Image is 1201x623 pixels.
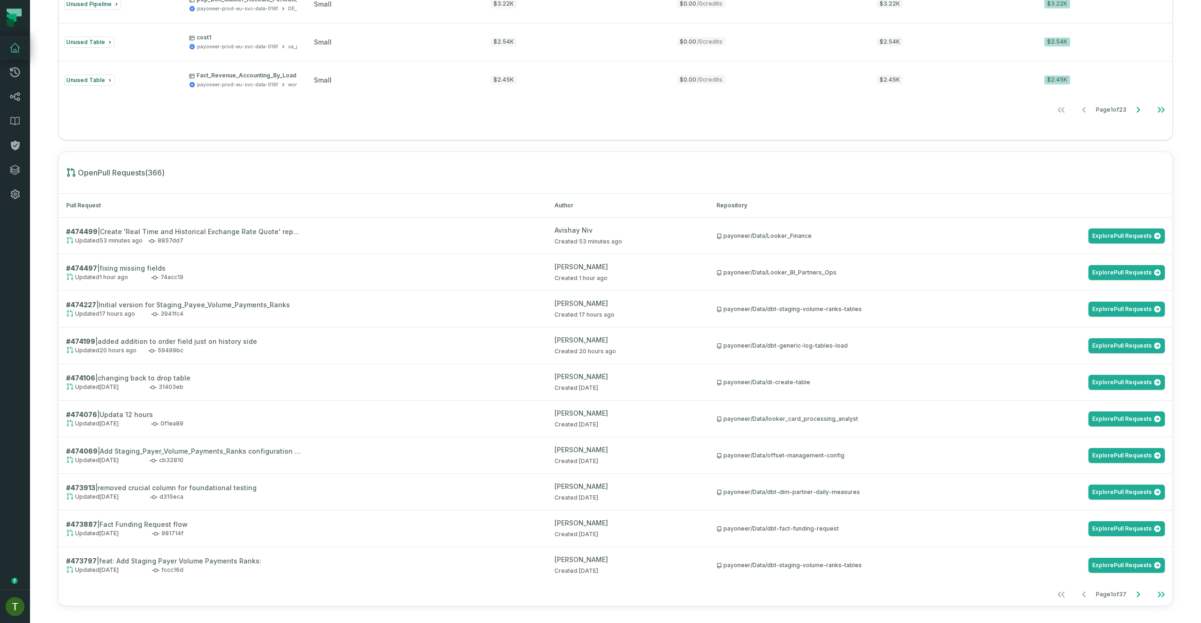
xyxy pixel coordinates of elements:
[66,456,119,464] span: Updated
[66,410,97,418] strong: # 474076
[66,264,97,272] strong: # 474497
[1088,485,1165,500] a: ExplorePull Requests
[99,530,119,537] relative-time: Aug 24, 2025, 3:27 PM GMT+3
[66,519,301,529] h2: | Fact Funding Request flow
[579,457,598,464] relative-time: Aug 25, 2025, 9:21 AM GMT+3
[697,76,722,83] span: / 0 credits
[66,410,301,419] h2: | Updata 12 hours
[491,38,517,46] div: $2.54K
[555,494,598,501] span: Created
[66,263,301,273] h2: | fixing missing fields
[555,518,701,528] div: [PERSON_NAME]
[189,72,321,79] p: Fact_Revenue_Accounting_By_Loaders_POC
[59,585,1172,604] nav: pagination
[66,310,135,318] span: Updated
[197,5,278,12] div: payoneer-prod-eu-svc-data-016f
[59,23,1172,61] button: Unused Tablecost1payoneer-prod-eu-svc-data-016fca_perf_testsmall$2.54K$0.00/0credits$2.54K$2.54K
[197,43,278,50] div: payoneer-prod-eu-svc-data-016f
[99,420,119,427] relative-time: Aug 25, 2025, 9:56 AM GMT+3
[6,597,24,616] img: avatar of Tomer Galun
[555,421,598,428] span: Created
[555,335,701,345] div: [PERSON_NAME]
[189,34,317,41] p: cost1
[697,38,722,45] span: / 0 credits
[1088,448,1165,463] a: ExplorePull Requests
[1088,265,1165,280] a: ExplorePull Requests
[66,38,105,46] span: Unused Table
[148,346,183,355] span: 59499bc
[66,484,95,492] strong: # 473913
[66,227,301,236] h2: | Create 'Real Time and Historical Exchange Rate Quote' report
[1088,558,1165,573] a: ExplorePull Requests
[10,577,19,585] div: Tooltip anchor
[1050,100,1172,119] ul: Page 1 of 23
[66,447,98,455] strong: # 474069
[1044,76,1070,84] div: $2.45K
[314,38,332,46] span: small
[579,311,615,318] relative-time: Aug 25, 2025, 8:16 PM GMT+3
[66,493,119,501] span: Updated
[66,337,95,345] strong: # 474199
[555,531,598,538] span: Created
[99,347,137,354] relative-time: Aug 25, 2025, 4:46 PM GMT+3
[1088,375,1165,390] a: ExplorePull Requests
[555,348,616,355] span: Created
[66,557,97,565] strong: # 473797
[99,310,135,317] relative-time: Aug 25, 2025, 8:16 PM GMT+3
[150,493,183,501] span: d315eca
[99,274,128,281] relative-time: Aug 26, 2025, 12:28 PM GMT+3
[877,75,903,84] span: $2.45K
[66,566,119,574] span: Updated
[288,5,327,12] div: DE_ETL_Objects
[99,493,119,500] relative-time: Aug 24, 2025, 4:33 PM GMT+3
[555,481,701,491] div: [PERSON_NAME]
[579,531,598,538] relative-time: Aug 24, 2025, 3:27 PM GMT+3
[151,273,183,281] span: 74acc19
[716,562,862,569] div: payoneer/Data/dbt-staging-volume-ranks-tables
[66,374,95,382] strong: # 474106
[151,419,183,428] span: 0f1ea89
[197,81,278,88] div: payoneer-prod-eu-svc-data-016f
[716,232,812,240] div: payoneer/Data/Looker_Finance
[1073,100,1095,119] button: Go to previous page
[152,566,183,574] span: fccc16d
[66,419,119,428] span: Updated
[99,383,119,390] relative-time: Aug 25, 2025, 11:42 AM GMT+3
[66,520,97,528] strong: # 473887
[1050,585,1172,604] ul: Page 1 of 37
[66,483,301,493] h2: | removed crucial column for foundational testing
[716,269,836,276] div: payoneer/Data/Looker_BI_Partners_Ops
[579,494,598,501] relative-time: Aug 24, 2025, 4:33 PM GMT+3
[152,529,183,538] span: 981714f
[555,384,598,391] span: Created
[555,445,701,455] div: [PERSON_NAME]
[555,567,598,574] span: Created
[677,75,725,84] span: $0.00
[314,76,332,84] span: small
[555,262,701,272] div: [PERSON_NAME]
[59,61,1172,99] button: Unused TableFact_Revenue_Accounting_By_Loaders_POCpayoneer-prod-eu-svc-data-016fworkspacesmall$2....
[555,298,701,308] div: [PERSON_NAME]
[66,228,98,236] strong: # 474499
[579,421,598,428] relative-time: Aug 25, 2025, 9:56 AM GMT+3
[66,383,119,391] span: Updated
[555,311,615,318] span: Created
[66,373,301,383] h2: | changing back to drop table
[150,456,183,464] span: cb32810
[579,274,608,281] relative-time: Aug 26, 2025, 12:28 PM GMT+3
[66,529,119,538] span: Updated
[555,274,608,281] span: Created
[555,555,701,564] div: [PERSON_NAME]
[555,408,701,418] div: [PERSON_NAME]
[148,236,183,245] span: 8857dd7
[1127,585,1149,604] button: Go to next page
[66,346,137,355] span: Updated
[709,194,1172,218] th: Repository
[491,76,517,84] div: $2.45K
[151,310,183,318] span: 3941fc4
[99,456,119,463] relative-time: Aug 25, 2025, 9:21 AM GMT+3
[59,100,1172,119] nav: pagination
[66,236,143,245] span: Updated
[877,37,903,46] span: $2.54K
[66,76,105,84] span: Unused Table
